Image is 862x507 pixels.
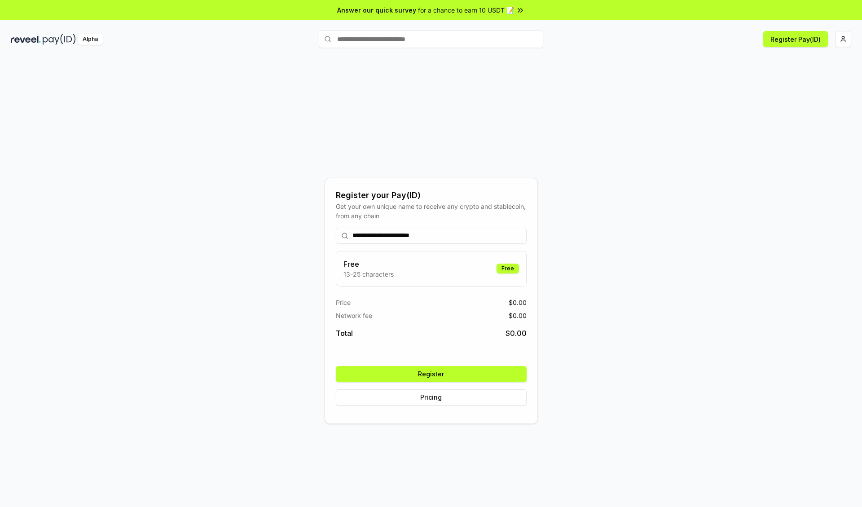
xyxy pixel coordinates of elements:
[336,366,527,382] button: Register
[343,259,394,269] h3: Free
[43,34,76,45] img: pay_id
[506,328,527,339] span: $ 0.00
[336,328,353,339] span: Total
[509,311,527,320] span: $ 0.00
[336,298,351,307] span: Price
[337,5,416,15] span: Answer our quick survey
[336,202,527,220] div: Get your own unique name to receive any crypto and stablecoin, from any chain
[763,31,828,47] button: Register Pay(ID)
[336,189,527,202] div: Register your Pay(ID)
[497,264,519,273] div: Free
[509,298,527,307] span: $ 0.00
[78,34,103,45] div: Alpha
[343,269,394,279] p: 13-25 characters
[11,34,41,45] img: reveel_dark
[336,389,527,406] button: Pricing
[418,5,514,15] span: for a chance to earn 10 USDT 📝
[336,311,372,320] span: Network fee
